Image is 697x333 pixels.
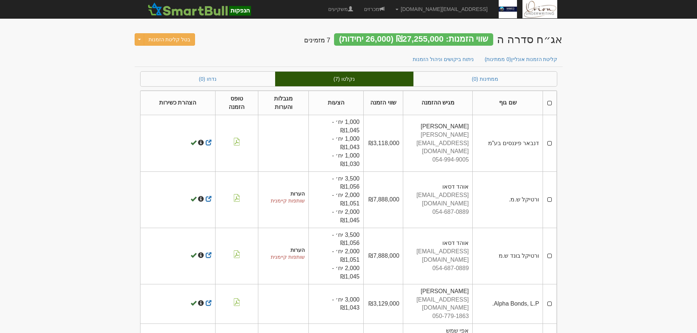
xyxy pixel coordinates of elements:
[407,52,480,67] a: ניתוח ביקושים וניהול הזמנות
[262,247,305,253] h5: הערות
[473,228,543,284] td: ורטיקל בונד ש.מ
[308,91,363,115] th: הצעות
[233,194,240,202] img: pdf-file-icon.png
[485,56,511,62] span: (0 ממתינות)
[363,91,403,115] th: שווי הזמנה
[146,2,253,16] img: SmartBull Logo
[332,192,359,207] span: 2,000 יח׳ - ₪1,051
[233,138,240,145] img: pdf-file-icon.png
[215,91,258,115] th: טופס הזמנה
[407,247,469,264] div: [EMAIL_ADDRESS][DOMAIN_NAME]
[275,72,413,86] a: נקלטו (7)
[363,284,403,323] td: ₪3,129,000
[407,312,469,321] div: 050-779-1863
[407,287,469,296] div: [PERSON_NAME]
[403,91,473,115] th: מגיש ההזמנה
[473,91,543,115] th: שם גוף
[140,91,215,115] th: הצהרת כשירות
[473,115,543,171] td: דנבאר פיננסים בע"מ
[332,175,359,190] span: 3,500 יח׳ - ₪1,056
[413,72,557,86] a: ממתינות (0)
[473,171,543,228] td: ורטיקל ש.מ.
[479,52,563,67] a: קליטת הזמנות אונליין(0 ממתינות)
[363,171,403,228] td: ₪7,888,000
[262,253,305,261] p: שותפות קיימנית
[473,284,543,323] td: Alpha Bonds, L.P.
[144,33,195,46] button: בטל קליטת הזמנות
[407,156,469,164] div: 054-994-9005
[363,228,403,284] td: ₪7,888,000
[304,37,330,44] h4: 7 מזמינים
[332,119,359,133] span: 1,000 יח׳ - ₪1,045
[332,209,359,223] span: 2,000 יח׳ - ₪1,045
[233,250,240,258] img: pdf-file-icon.png
[332,265,359,280] span: 2,000 יח׳ - ₪1,045
[407,183,469,191] div: אוהד דסאו
[262,197,305,204] p: שותפות קיימנית
[407,239,469,247] div: אוהד דסאו
[332,232,359,246] span: 3,500 יח׳ - ₪1,056
[407,122,469,131] div: [PERSON_NAME]
[407,131,469,156] div: [PERSON_NAME][EMAIL_ADDRESS][DOMAIN_NAME]
[140,72,275,86] a: נדחו (0)
[407,264,469,273] div: 054-687-0889
[334,33,493,46] div: שווי הזמנות: ₪27,255,000 (26,000 יחידות)
[332,296,359,311] span: 3,000 יח׳ - ₪1,043
[233,298,240,306] img: pdf-file-icon.png
[262,191,305,197] h5: הערות
[407,208,469,216] div: 054-687-0889
[497,33,563,45] div: נמקו ריאלטי לטד - אג״ח (סדרה ה) - הנפקה לציבור
[407,191,469,208] div: [EMAIL_ADDRESS][DOMAIN_NAME]
[258,91,309,115] th: מגבלות והערות
[332,152,359,167] span: 1,000 יח׳ - ₪1,030
[407,296,469,313] div: [EMAIL_ADDRESS][DOMAIN_NAME]
[332,248,359,263] span: 2,000 יח׳ - ₪1,051
[363,115,403,171] td: ₪3,118,000
[332,136,359,150] span: 1,000 יח׳ - ₪1,043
